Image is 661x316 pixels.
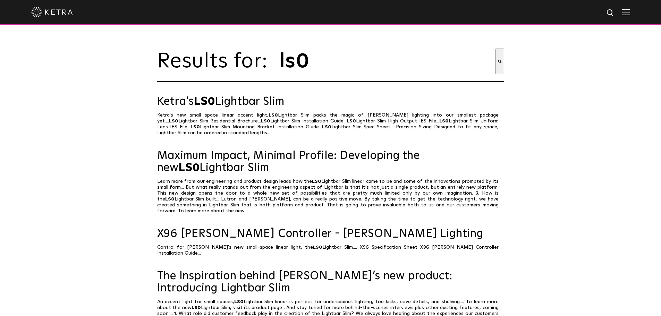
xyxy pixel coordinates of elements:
[347,119,356,123] span: LS0
[157,150,504,174] a: Maximum Impact, Minimal Profile: Developing the newLS0Lightbar Slim
[279,49,495,74] input: This is a search field with an auto-suggest feature attached.
[622,9,630,15] img: Hamburger%20Nav.svg
[157,179,504,214] p: Learn more from our engineering and product design leads how the Lightbar Slim linear came to be ...
[313,245,322,250] span: LS0
[157,96,504,108] a: Ketra'sLS0Lightbar Slim
[606,9,615,17] img: search icon
[439,119,449,123] span: LS0
[165,197,175,202] span: LS0
[312,179,321,184] span: LS0
[157,245,504,256] p: Control for [PERSON_NAME]'s new small-space linear light, the Lightbar Slim.... X96 Specification...
[169,119,178,123] span: LS0
[194,96,215,107] span: LS0
[157,112,504,136] p: Ketra's new small space linear accent light, Lightbar Slim packs the magic of [PERSON_NAME] light...
[234,299,244,304] span: LS0
[495,49,504,74] button: Search
[190,125,200,129] span: LS0
[179,162,200,173] span: LS0
[322,125,331,129] span: LS0
[31,7,73,17] img: ketra-logo-2019-white
[157,228,504,240] a: X96 [PERSON_NAME] Controller - [PERSON_NAME] Lighting
[269,113,278,118] span: LS0
[157,51,275,72] span: Results for:
[192,305,201,310] span: LS0
[261,119,270,123] span: LS0
[157,270,504,294] a: The Inspiration behind [PERSON_NAME]’s new product: Introducing Lightbar Slim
